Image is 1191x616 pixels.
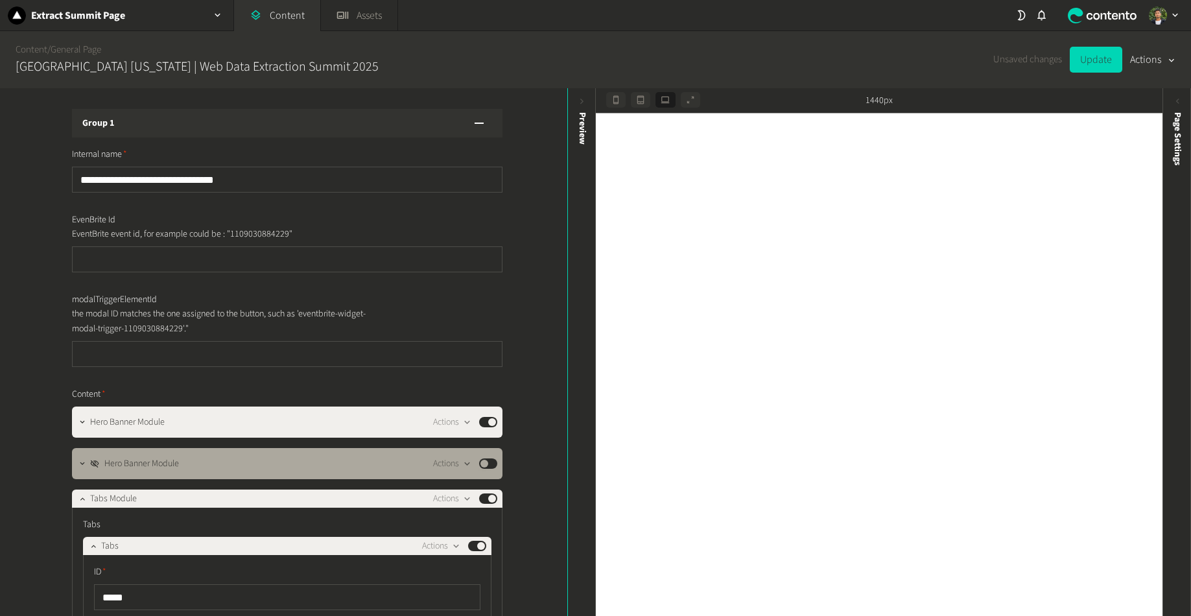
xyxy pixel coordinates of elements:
[94,565,106,579] span: ID
[90,492,137,506] span: Tabs Module
[83,518,100,532] span: Tabs
[72,227,367,241] p: EventBrite event id, for example could be : "1109030884229"
[72,388,106,401] span: Content
[433,491,471,506] button: Actions
[1070,47,1122,73] button: Update
[31,8,125,23] h2: Extract Summit Page
[51,43,101,56] a: General Page
[433,456,471,471] button: Actions
[82,117,114,130] h3: Group 1
[422,538,460,554] button: Actions
[16,43,47,56] a: Content
[72,307,367,336] p: the modal ID matches the one assigned to the button, such as 'eventbrite-widget-modal-trigger-110...
[1130,47,1175,73] button: Actions
[72,213,115,227] span: EvenBrite Id
[16,57,379,77] h2: [GEOGRAPHIC_DATA] [US_STATE] | Web Data Extraction Summit 2025
[993,53,1062,67] span: Unsaved changes
[8,6,26,25] img: Extract Summit Page
[575,112,589,145] div: Preview
[1171,112,1185,165] span: Page Settings
[72,293,157,307] span: modalTriggerElementId
[101,539,119,553] span: Tabs
[1149,6,1167,25] img: Arnold Alexander
[866,94,893,108] span: 1440px
[433,414,471,430] button: Actions
[104,457,179,471] span: Hero Banner Module
[90,416,165,429] span: Hero Banner Module
[72,148,127,161] span: Internal name
[47,43,51,56] span: /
